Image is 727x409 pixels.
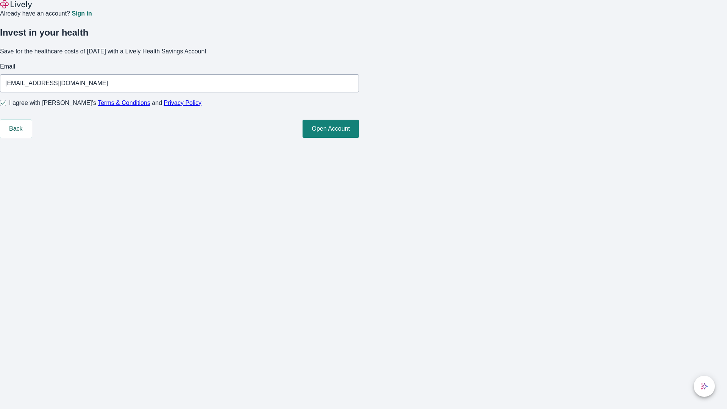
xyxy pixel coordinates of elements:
a: Terms & Conditions [98,100,150,106]
a: Privacy Policy [164,100,202,106]
button: chat [694,376,715,397]
svg: Lively AI Assistant [700,382,708,390]
span: I agree with [PERSON_NAME]’s and [9,98,201,108]
a: Sign in [72,11,92,17]
button: Open Account [303,120,359,138]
